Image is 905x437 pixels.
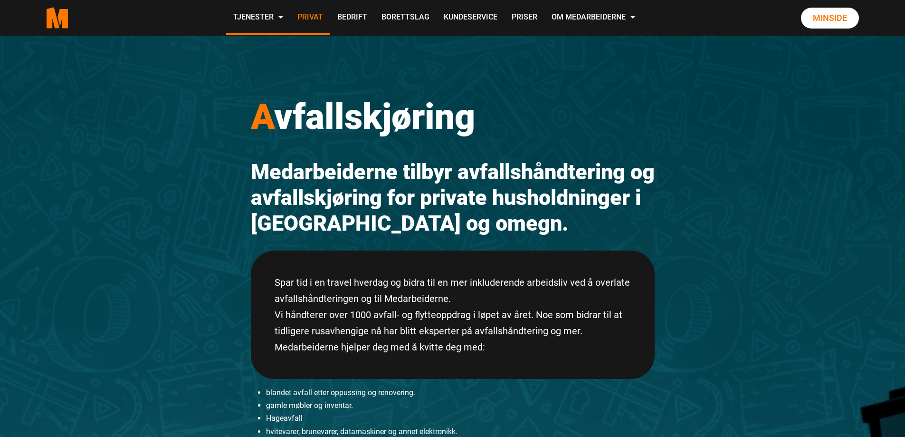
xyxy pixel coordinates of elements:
a: Tjenester [226,1,290,35]
a: Priser [505,1,544,35]
a: Minside [801,8,859,29]
a: Kundeservice [437,1,505,35]
a: Borettslag [374,1,437,35]
li: gamle møbler og inventar. [266,399,655,412]
li: blandet avfall etter oppussing og renovering. [266,386,655,399]
h1: vfallskjøring [251,95,655,138]
a: Om Medarbeiderne [544,1,642,35]
li: Hageavfall [266,412,655,425]
a: Privat [290,1,330,35]
a: Bedrift [330,1,374,35]
span: A [251,96,274,137]
h2: Medarbeiderne tilbyr avfallshåndtering og avfallskjøring for private husholdninger i [GEOGRAPHIC_... [251,159,655,236]
div: Spar tid i en travel hverdag og bidra til en mer inkluderende arbeidsliv ved å overlate avfallshå... [251,251,655,379]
